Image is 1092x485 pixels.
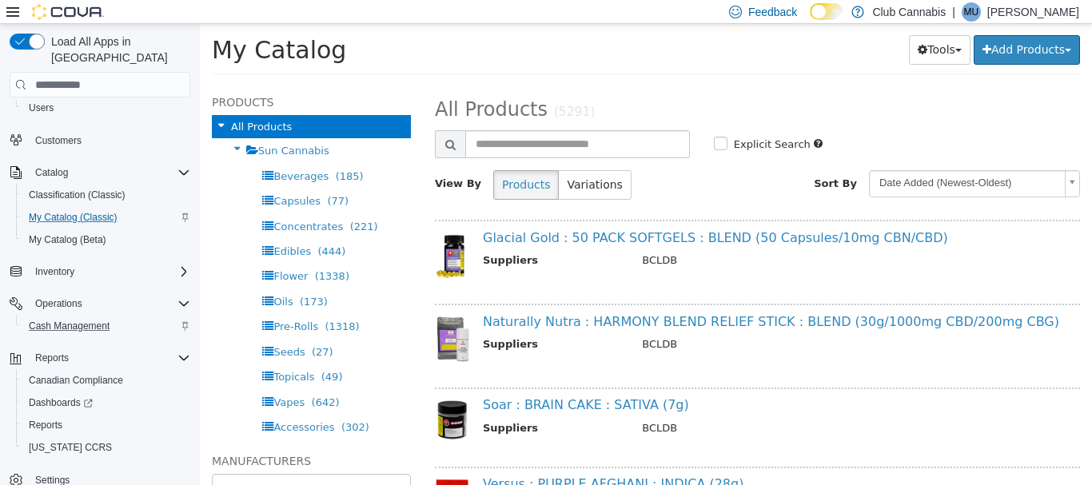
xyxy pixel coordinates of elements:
[29,131,88,150] a: Customers
[358,146,431,176] button: Variations
[12,12,146,40] span: My Catalog
[669,146,880,173] a: Date Added (Newest-Oldest)
[136,146,164,158] span: (185)
[125,296,159,308] span: (1318)
[22,98,60,117] a: Users
[709,11,771,41] button: Tools
[58,121,130,133] span: Sun Cannabis
[16,184,197,206] button: Classification (Classic)
[29,348,190,368] span: Reports
[29,348,75,368] button: Reports
[74,246,108,258] span: Flower
[3,161,197,184] button: Catalog
[29,163,74,182] button: Catalog
[22,230,113,249] a: My Catalog (Beta)
[16,369,197,392] button: Canadian Compliance
[987,2,1079,22] p: [PERSON_NAME]
[12,69,211,88] h5: Products
[74,296,118,308] span: Pre-Rolls
[774,11,880,41] button: Add Products
[16,229,197,251] button: My Catalog (Beta)
[22,415,190,435] span: Reports
[16,97,197,119] button: Users
[122,347,143,359] span: (49)
[3,347,197,369] button: Reports
[100,272,128,284] span: (173)
[35,265,74,278] span: Inventory
[74,397,134,409] span: Accessories
[115,246,149,258] span: (1338)
[22,98,190,117] span: Users
[354,81,396,95] small: (5291)
[3,129,197,152] button: Customers
[22,371,190,390] span: Canadian Compliance
[74,322,105,334] span: Seeds
[22,185,190,205] span: Classification (Classic)
[235,374,271,417] img: 150
[283,312,430,332] th: Suppliers
[127,171,149,183] span: (77)
[3,292,197,315] button: Operations
[22,316,190,336] span: Cash Management
[118,221,145,233] span: (444)
[16,436,197,459] button: [US_STATE] CCRS
[22,208,124,227] a: My Catalog (Classic)
[74,146,129,158] span: Beverages
[29,396,93,409] span: Dashboards
[810,3,843,20] input: Dark Mode
[293,146,359,176] button: Products
[112,372,140,384] span: (642)
[29,130,190,150] span: Customers
[29,189,126,201] span: Classification (Classic)
[150,197,178,209] span: (221)
[530,113,611,129] label: Explicit Search
[16,206,197,229] button: My Catalog (Classic)
[22,185,132,205] a: Classification (Classic)
[430,396,872,416] td: BCLDB
[29,101,54,114] span: Users
[45,34,190,66] span: Load All Apps in [GEOGRAPHIC_DATA]
[430,229,872,248] td: BCLDB
[810,20,811,21] span: Dark Mode
[22,438,118,457] a: [US_STATE] CCRS
[283,396,430,416] th: Suppliers
[35,352,69,364] span: Reports
[235,454,271,483] img: 150
[29,374,123,387] span: Canadian Compliance
[74,171,121,183] span: Capsules
[32,4,104,20] img: Cova
[29,262,190,281] span: Inventory
[12,427,211,447] h5: Manufacturers
[430,312,872,332] td: BCLDB
[964,2,979,22] span: MU
[141,397,169,409] span: (302)
[22,230,190,249] span: My Catalog (Beta)
[22,438,190,457] span: Washington CCRS
[283,206,748,221] a: Glacial Gold : 50 PACK SOFTGELS : BLEND (50 Capsules/10mg CBN/CBD)
[16,315,197,337] button: Cash Management
[22,371,130,390] a: Canadian Compliance
[22,393,99,412] a: Dashboards
[74,347,114,359] span: Topicals
[670,147,859,172] span: Date Added (Newest-Oldest)
[22,316,116,336] a: Cash Management
[952,2,955,22] p: |
[22,415,69,435] a: Reports
[29,294,190,313] span: Operations
[29,163,190,182] span: Catalog
[35,166,68,179] span: Catalog
[22,208,190,227] span: My Catalog (Classic)
[29,441,112,454] span: [US_STATE] CCRS
[22,393,190,412] span: Dashboards
[112,322,134,334] span: (27)
[29,262,81,281] button: Inventory
[74,221,111,233] span: Edibles
[74,272,93,284] span: Oils
[283,373,489,388] a: Soar : BRAIN CAKE : SATIVA (7g)
[962,2,981,22] div: Mavis Upson
[283,290,859,305] a: Naturally Nutra : HARMONY BLEND RELIEF STICK : BLEND (30g/1000mg CBD/200mg CBG)
[29,294,89,313] button: Operations
[35,134,82,147] span: Customers
[74,197,143,209] span: Concentrates
[29,233,106,246] span: My Catalog (Beta)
